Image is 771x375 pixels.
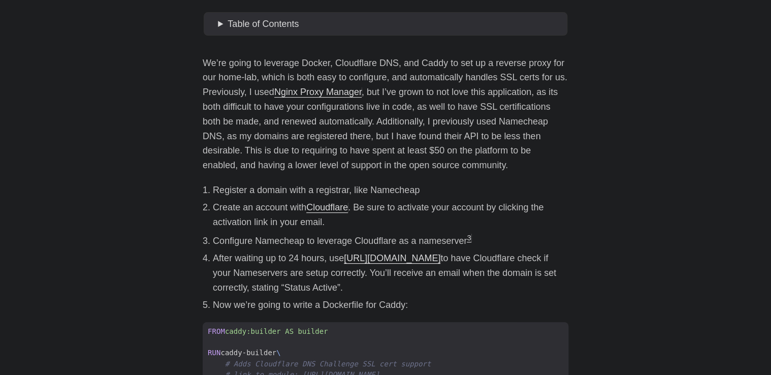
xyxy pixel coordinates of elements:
a: [URL][DOMAIN_NAME] [344,253,440,263]
li: After waiting up to 24 hours, use to have Cloudflare check if your Nameservers are setup correctl... [213,251,568,295]
a: Nginx Proxy Manager [274,87,362,97]
li: Now we’re going to write a Dockerfile for Caddy: [213,298,568,312]
a: 3 [467,233,471,242]
span: \ [276,349,280,357]
p: We’re going to leverage Docker, Cloudflare DNS, and Caddy to set up a reverse proxy for our home-... [203,56,568,173]
li: Create an account with . Be sure to activate your account by clicking the activation link in your... [213,200,568,230]
span: caddy-builder [203,348,286,358]
a: Cloudflare [306,202,348,212]
span: FROM [208,327,225,335]
li: Register a domain with a registrar, like Namecheap [213,183,568,198]
span: RUN [208,349,220,357]
span: Table of Contents [228,19,299,29]
span: # Adds Cloudflare DNS Challenge SSL cert support [225,360,431,368]
span: caddy:builder AS builder [225,327,328,335]
summary: Table of Contents [218,17,563,32]
li: Configure Namecheap to leverage Cloudflare as a nameserver [213,232,568,248]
